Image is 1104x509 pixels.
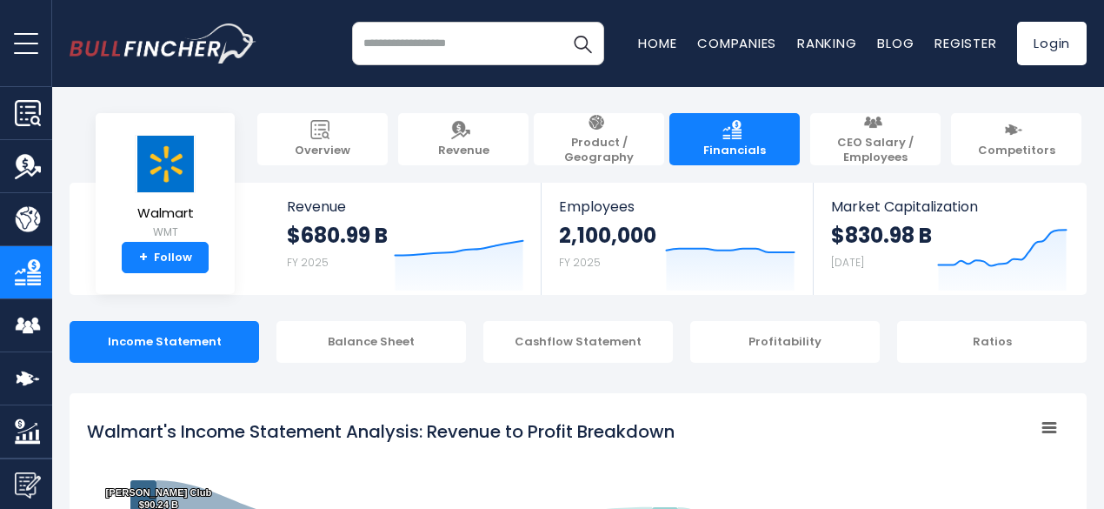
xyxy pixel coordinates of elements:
tspan: Walmart's Income Statement Analysis: Revenue to Profit Breakdown [87,419,675,444]
div: Balance Sheet [276,321,466,363]
strong: $830.98 B [831,222,932,249]
a: Competitors [951,113,1081,165]
strong: $680.99 B [287,222,388,249]
span: Employees [559,198,795,215]
a: Employees 2,100,000 FY 2025 [542,183,812,295]
a: Walmart WMT [134,134,196,243]
span: Product / Geography [542,136,655,165]
a: Product / Geography [534,113,664,165]
span: Market Capitalization [831,198,1067,215]
span: Revenue [287,198,524,215]
span: CEO Salary / Employees [819,136,932,165]
small: FY 2025 [559,255,601,270]
a: Companies [697,34,776,52]
small: [DATE] [831,255,864,270]
a: +Follow [122,242,209,273]
img: bullfincher logo [70,23,256,64]
div: Income Statement [70,321,259,363]
div: Ratios [897,321,1087,363]
span: Revenue [438,144,489,158]
a: Financials [669,113,800,165]
span: Walmart [135,206,196,221]
strong: + [139,250,148,265]
a: Ranking [797,34,856,52]
a: Blog [877,34,914,52]
span: Competitors [978,144,1055,158]
a: Register [934,34,996,52]
button: Search [561,22,604,65]
a: Home [638,34,676,52]
a: Revenue [398,113,529,165]
a: Revenue $680.99 B FY 2025 [269,183,542,295]
a: Overview [257,113,388,165]
a: Market Capitalization $830.98 B [DATE] [814,183,1085,295]
a: Login [1017,22,1087,65]
a: Go to homepage [70,23,256,64]
span: Overview [295,144,350,158]
div: Profitability [690,321,880,363]
small: WMT [135,224,196,240]
small: FY 2025 [287,255,329,270]
span: Financials [703,144,766,158]
div: Cashflow Statement [483,321,673,363]
a: CEO Salary / Employees [810,113,941,165]
strong: 2,100,000 [559,222,656,249]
